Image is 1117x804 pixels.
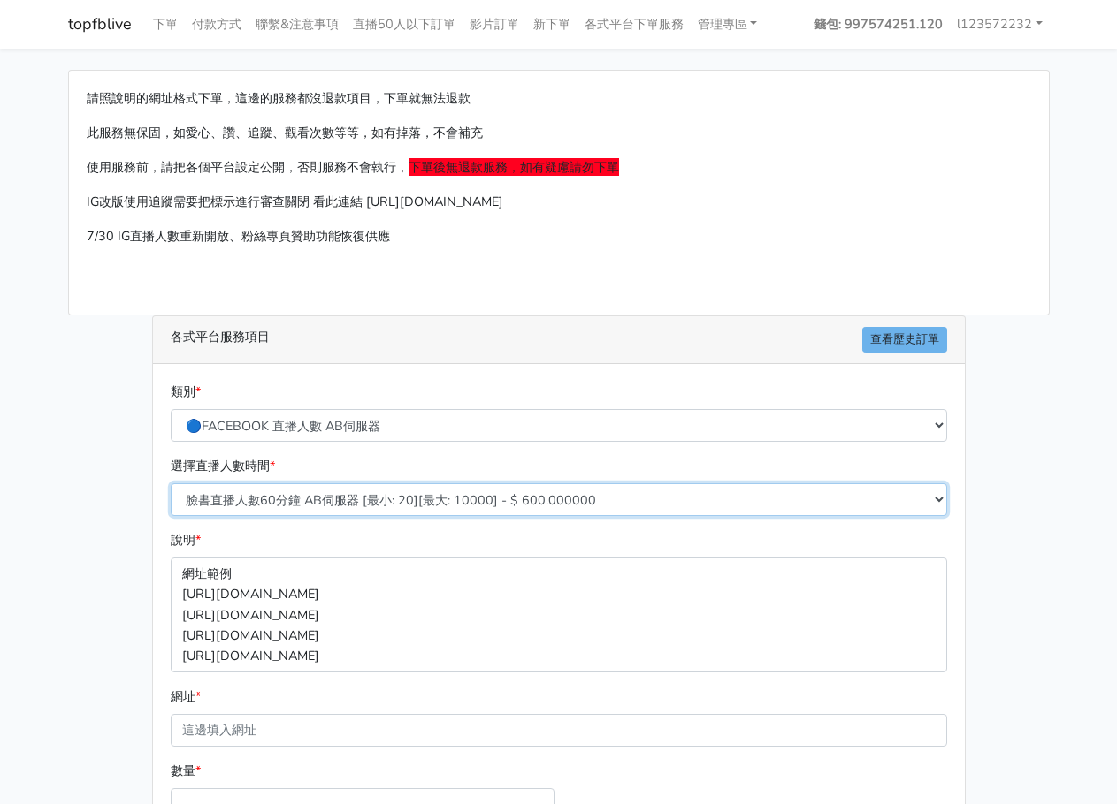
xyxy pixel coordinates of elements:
[171,456,275,476] label: 選擇直播人數時間
[87,123,1031,143] p: 此服務無保固，如愛心、讚、追蹤、觀看次數等等，如有掉落，不會補充
[526,7,578,42] a: 新下單
[950,7,1050,42] a: l123572232
[171,686,201,707] label: 網址
[146,7,185,42] a: 下單
[814,15,943,33] strong: 錢包: 997574251.120
[171,382,201,402] label: 類別
[463,7,526,42] a: 影片訂單
[346,7,463,42] a: 直播50人以下訂單
[171,530,201,550] label: 說明
[87,157,1031,178] p: 使用服務前，請把各個平台設定公開，否則服務不會執行，
[87,88,1031,109] p: 請照說明的網址格式下單，這邊的服務都沒退款項目，下單就無法退款
[691,7,765,42] a: 管理專區
[578,7,691,42] a: 各式平台下單服務
[807,7,950,42] a: 錢包: 997574251.120
[171,714,947,747] input: 這邊填入網址
[249,7,346,42] a: 聯繫&注意事項
[185,7,249,42] a: 付款方式
[87,192,1031,212] p: IG改版使用追蹤需要把標示進行審查關閉 看此連結 [URL][DOMAIN_NAME]
[171,557,947,671] p: 網址範例 [URL][DOMAIN_NAME] [URL][DOMAIN_NAME] [URL][DOMAIN_NAME] [URL][DOMAIN_NAME]
[153,316,965,364] div: 各式平台服務項目
[409,158,619,176] span: 下單後無退款服務，如有疑慮請勿下單
[68,7,132,42] a: topfblive
[87,226,1031,247] p: 7/30 IG直播人數重新開放、粉絲專頁贊助功能恢復供應
[171,761,201,781] label: 數量
[862,327,947,353] a: 查看歷史訂單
